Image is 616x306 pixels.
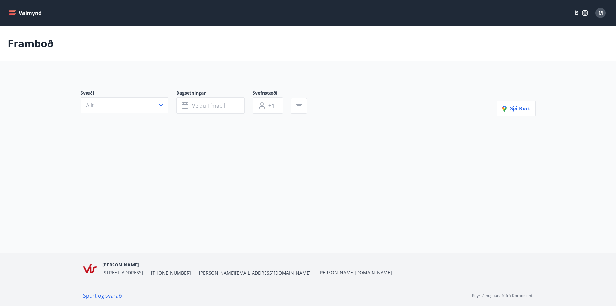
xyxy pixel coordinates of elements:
[102,269,143,276] span: [STREET_ADDRESS]
[199,270,311,276] span: [PERSON_NAME][EMAIL_ADDRESS][DOMAIN_NAME]
[253,90,291,97] span: Svefnstæði
[268,102,274,109] span: +1
[102,262,139,268] span: [PERSON_NAME]
[81,90,176,97] span: Svæði
[571,7,591,19] button: ÍS
[472,293,533,299] p: Keyrt á hugbúnaði frá Dorado ehf.
[83,292,122,299] a: Spurt og svarað
[151,270,191,276] span: [PHONE_NUMBER]
[502,105,530,112] span: Sjá kort
[497,101,536,116] button: Sjá kort
[176,97,245,114] button: Veldu tímabil
[8,36,54,51] p: Framboð
[8,7,44,19] button: menu
[83,262,97,276] img: KLdt0xK1pgQPh9arYqkAgyEgeGrLnSBJDttyfTVn.png
[319,269,392,276] a: [PERSON_NAME][DOMAIN_NAME]
[81,97,168,113] button: Allt
[176,90,253,97] span: Dagsetningar
[192,102,225,109] span: Veldu tímabil
[86,102,94,109] span: Allt
[593,5,608,21] button: M
[253,97,283,114] button: +1
[598,9,603,17] span: M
